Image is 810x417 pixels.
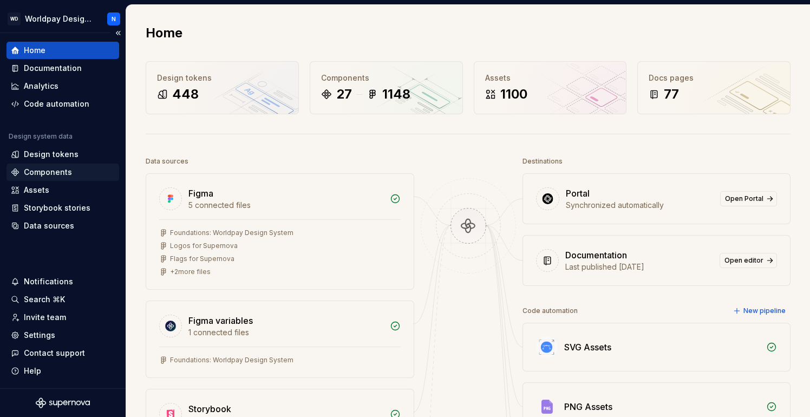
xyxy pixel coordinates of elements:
[720,253,777,268] a: Open editor
[6,362,119,380] button: Help
[188,314,253,327] div: Figma variables
[188,200,383,211] div: 5 connected files
[485,73,616,83] div: Assets
[6,181,119,199] a: Assets
[24,330,55,341] div: Settings
[25,14,94,24] div: Worldpay Design System
[8,12,21,25] div: WD
[565,262,714,272] div: Last published [DATE]
[172,86,199,103] div: 448
[188,402,231,415] div: Storybook
[664,86,679,103] div: 77
[6,199,119,217] a: Storybook stories
[146,301,414,378] a: Figma variables1 connected filesFoundations: Worldpay Design System
[522,303,578,318] div: Code automation
[6,95,119,113] a: Code automation
[474,61,627,114] a: Assets1100
[6,273,119,290] button: Notifications
[310,61,463,114] a: Components271148
[24,203,90,213] div: Storybook stories
[188,187,213,200] div: Figma
[743,307,786,315] span: New pipeline
[565,249,627,262] div: Documentation
[564,341,611,354] div: SVG Assets
[170,255,234,263] div: Flags for Supernova
[2,7,123,30] button: WDWorldpay Design SystemN
[24,366,41,376] div: Help
[24,45,45,56] div: Home
[146,173,414,290] a: Figma5 connected filesFoundations: Worldpay Design SystemLogos for SupernovaFlags for Supernova+2...
[24,167,72,178] div: Components
[725,194,763,203] span: Open Portal
[637,61,791,114] a: Docs pages77
[6,77,119,95] a: Analytics
[564,400,612,413] div: PNG Assets
[170,242,238,250] div: Logos for Supernova
[9,132,73,141] div: Design system data
[146,154,188,169] div: Data sources
[110,25,126,41] button: Collapse sidebar
[24,149,79,160] div: Design tokens
[157,73,288,83] div: Design tokens
[24,220,74,231] div: Data sources
[24,185,49,196] div: Assets
[24,276,73,287] div: Notifications
[649,73,779,83] div: Docs pages
[6,309,119,326] a: Invite team
[321,73,452,83] div: Components
[566,187,590,200] div: Portal
[500,86,527,103] div: 1100
[24,81,58,92] div: Analytics
[522,154,563,169] div: Destinations
[24,348,85,359] div: Contact support
[720,191,777,206] a: Open Portal
[6,60,119,77] a: Documentation
[170,356,293,364] div: Foundations: Worldpay Design System
[730,303,791,318] button: New pipeline
[566,200,714,211] div: Synchronized automatically
[170,268,211,276] div: + 2 more files
[6,146,119,163] a: Design tokens
[24,294,65,305] div: Search ⌘K
[724,256,763,265] span: Open editor
[6,344,119,362] button: Contact support
[146,61,299,114] a: Design tokens448
[6,164,119,181] a: Components
[170,229,293,237] div: Foundations: Worldpay Design System
[6,291,119,308] button: Search ⌘K
[36,398,90,408] svg: Supernova Logo
[6,42,119,59] a: Home
[6,327,119,344] a: Settings
[336,86,352,103] div: 27
[112,15,116,23] div: N
[24,63,82,74] div: Documentation
[24,312,66,323] div: Invite team
[24,99,89,109] div: Code automation
[188,327,383,338] div: 1 connected files
[382,86,410,103] div: 1148
[146,24,182,42] h2: Home
[6,217,119,234] a: Data sources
